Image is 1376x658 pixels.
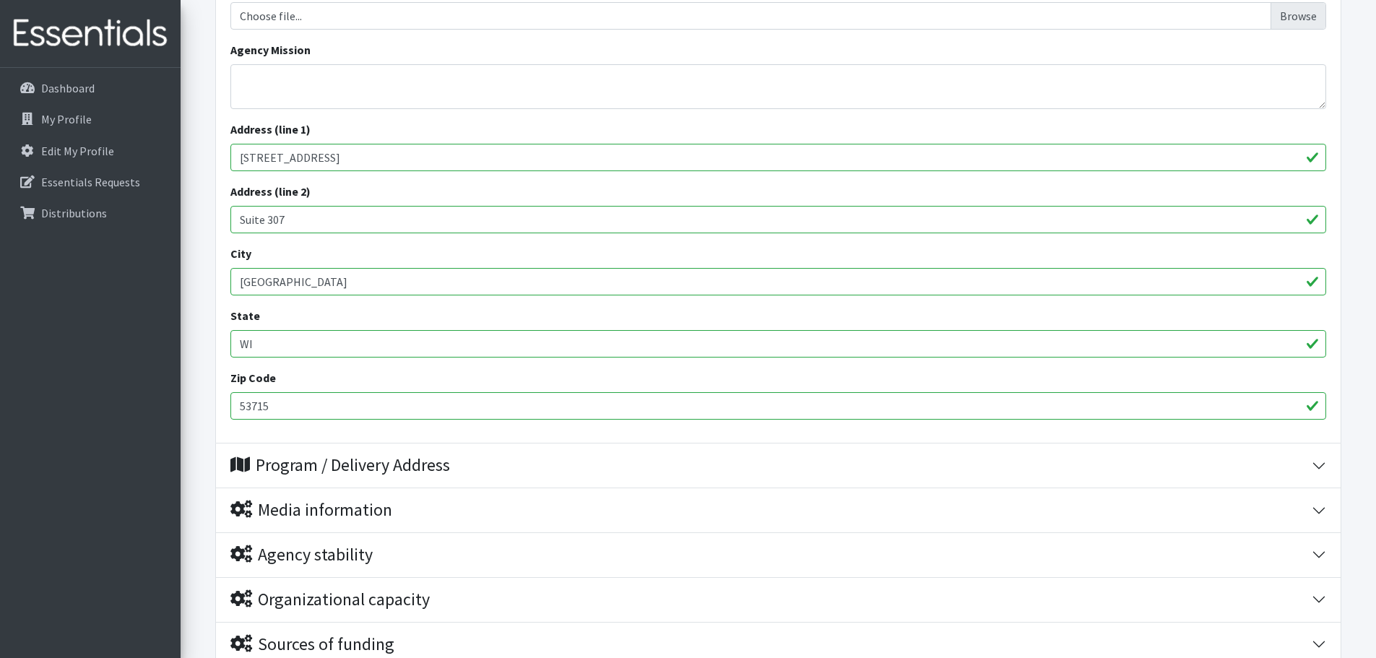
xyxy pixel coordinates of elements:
[6,9,175,58] img: HumanEssentials
[230,589,430,610] div: Organizational capacity
[216,488,1341,532] button: Media information
[6,168,175,196] a: Essentials Requests
[230,245,251,262] label: City
[41,81,95,95] p: Dashboard
[6,74,175,103] a: Dashboard
[230,307,260,324] label: State
[230,545,373,566] div: Agency stability
[6,105,175,134] a: My Profile
[230,634,394,655] div: Sources of funding
[230,41,311,59] label: Agency Mission
[216,443,1341,488] button: Program / Delivery Address
[41,175,140,189] p: Essentials Requests
[41,144,114,158] p: Edit My Profile
[230,369,276,386] label: Zip Code
[41,112,92,126] p: My Profile
[230,183,311,200] label: Address (line 2)
[230,455,450,476] div: Program / Delivery Address
[216,533,1341,577] button: Agency stability
[230,2,1326,30] label: Choose file...
[216,578,1341,622] button: Organizational capacity
[230,500,392,521] div: Media information
[6,137,175,165] a: Edit My Profile
[230,121,311,138] label: Address (line 1)
[41,206,107,220] p: Distributions
[6,199,175,228] a: Distributions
